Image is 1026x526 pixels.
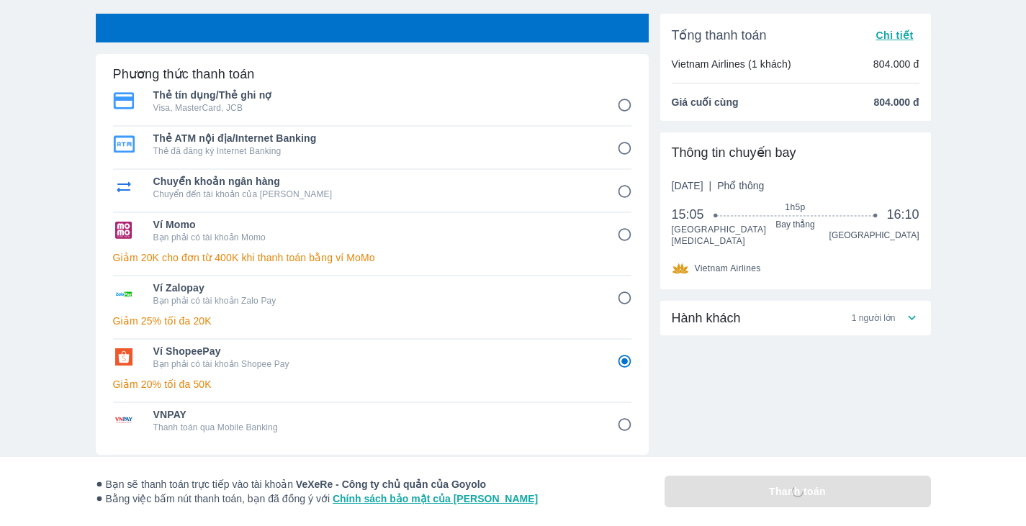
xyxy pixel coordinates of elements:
p: Giảm 20K cho đơn từ 400K khi thanh toán bằng ví MoMo [113,250,631,265]
p: Visa, MasterCard, JCB [153,102,597,114]
img: Thẻ tín dụng/Thẻ ghi nợ [113,92,135,109]
span: Hành khách [672,309,741,327]
span: 804.000 đ [873,95,919,109]
span: VNPAY [153,407,597,422]
p: Bạn phải có tài khoản Zalo Pay [153,295,597,307]
div: VNPAYVNPAYThanh toán qua Mobile Banking [113,403,631,437]
p: Giảm 25% tối đa 20K [113,314,631,328]
div: Ví ShopeePayVí ShopeePayBạn phải có tài khoản Shopee Pay [113,340,631,374]
span: Vietnam Airlines [695,263,761,274]
div: Chuyển khoản ngân hàngChuyển khoản ngân hàngChuyển đến tài khoản của [PERSON_NAME] [113,170,631,204]
img: Thẻ ATM nội địa/Internet Banking [113,135,135,153]
span: 16:10 [886,206,919,223]
span: | [709,180,712,191]
span: Bạn sẽ thanh toán trực tiếp vào tài khoản [96,477,539,491]
img: Chuyển khoản ngân hàng [113,178,135,196]
div: Hành khách1 người lớn [660,301,931,335]
p: Vietnam Airlines (1 khách) [672,57,791,71]
span: Thẻ tín dụng/Thẻ ghi nợ [153,88,597,102]
span: Chuyển khoản ngân hàng [153,174,597,189]
span: Thẻ ATM nội địa/Internet Banking [153,131,597,145]
button: Chi tiết [870,25,919,45]
p: 804.000 đ [873,57,919,71]
span: 1 người lớn [852,312,896,324]
div: Thẻ ATM nội địa/Internet BankingThẻ ATM nội địa/Internet BankingThẻ đã đăng ký Internet Banking [113,127,631,161]
span: Giá cuối cùng [672,95,739,109]
span: Ví Zalopay [153,281,597,295]
span: 15:05 [672,206,716,223]
span: Ví ShopeePay [153,344,597,358]
span: Ví Momo [153,217,597,232]
span: Bay thẳng [716,219,875,230]
div: Ví MomoVí MomoBạn phải có tài khoản Momo [113,213,631,248]
img: VNPAY [113,412,135,429]
img: Ví ShopeePay [113,348,135,366]
span: 1h5p [716,201,875,213]
div: Thông tin chuyến bay [672,144,919,161]
strong: VeXeRe - Công ty chủ quản của Goyolo [296,479,486,490]
p: Thẻ đã đăng ký Internet Banking [153,145,597,157]
span: Phổ thông [717,180,764,191]
span: Tổng thanh toán [672,27,767,44]
p: Chuyển đến tài khoản của [PERSON_NAME] [153,189,597,200]
div: Thẻ tín dụng/Thẻ ghi nợThẻ tín dụng/Thẻ ghi nợVisa, MasterCard, JCB [113,83,631,118]
p: Giảm 20% tối đa 50K [113,377,631,391]
span: Bằng việc bấm nút thanh toán, bạn đã đồng ý với [96,491,539,506]
a: Chính sách bảo mật của [PERSON_NAME] [333,493,538,504]
span: Chi tiết [876,30,913,41]
img: Ví Momo [113,222,135,239]
p: Bạn phải có tài khoản Shopee Pay [153,358,597,370]
img: Ví Zalopay [113,285,135,302]
span: [DATE] [672,178,765,193]
p: Thanh toán qua Mobile Banking [153,422,597,433]
div: Ví ZalopayVí ZalopayBạn phải có tài khoản Zalo Pay [113,276,631,311]
h6: Phương thức thanh toán [113,65,255,83]
p: Bạn phải có tài khoản Momo [153,232,597,243]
